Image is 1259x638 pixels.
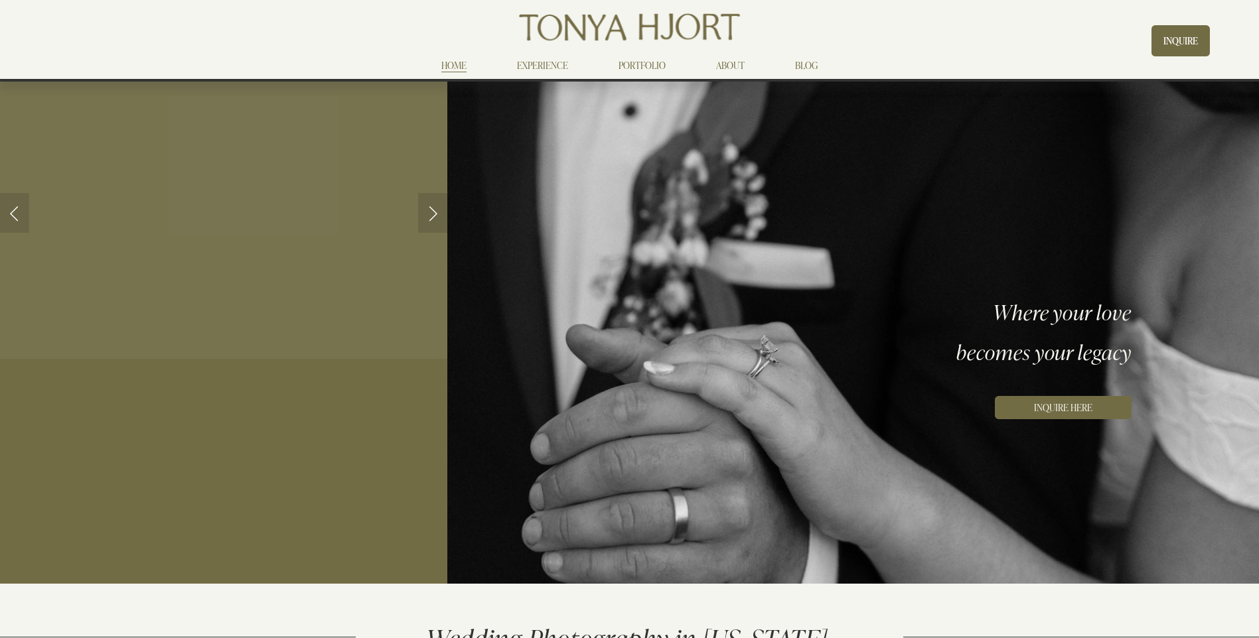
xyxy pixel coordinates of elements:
a: INQUIRE HERE [995,396,1132,419]
a: BLOG [795,57,818,73]
a: PORTFOLIO [619,57,666,73]
h3: Where your love [767,302,1132,323]
img: Tonya Hjort [516,9,743,46]
a: INQUIRE [1151,25,1210,56]
a: HOME [441,57,467,73]
a: Next Slide [418,193,447,233]
h3: becomes your legacy [767,342,1132,363]
a: EXPERIENCE [517,57,568,73]
a: ABOUT [716,57,745,73]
